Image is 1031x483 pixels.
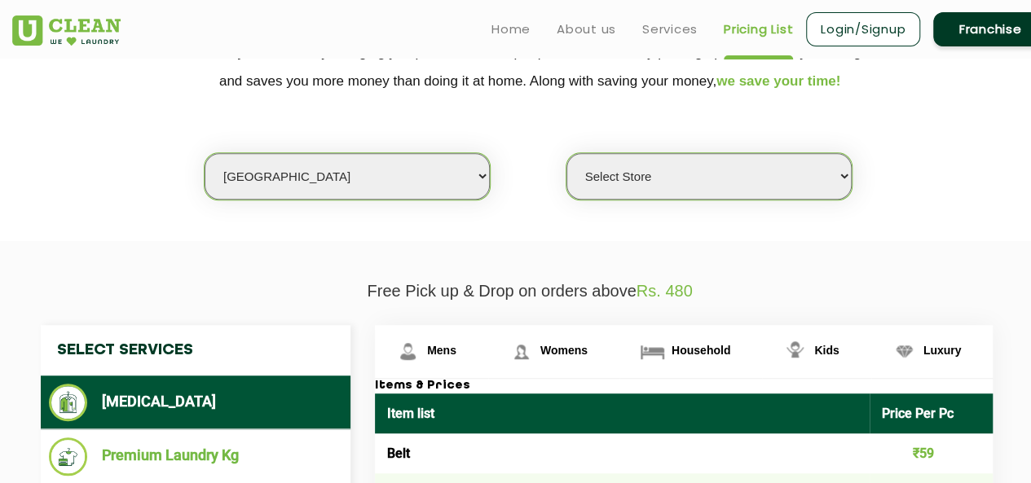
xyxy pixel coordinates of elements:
span: Kids [814,344,839,357]
th: Item list [375,393,870,433]
span: Mens [427,344,456,357]
a: Login/Signup [806,12,920,46]
img: UClean Laundry and Dry Cleaning [12,15,121,46]
a: Home [491,20,531,39]
img: Mens [394,337,422,366]
span: Household [672,344,730,357]
img: Luxury [890,337,919,366]
h3: Items & Prices [375,379,993,393]
h4: Select Services [41,325,350,375]
img: Dry Cleaning [49,384,87,421]
img: Premium Laundry Kg [49,437,87,476]
span: Luxury [923,344,962,357]
th: Price Per Pc [870,393,994,433]
span: Womens [540,344,588,357]
span: we save your time! [716,73,840,89]
img: Kids [781,337,809,366]
td: ₹59 [870,433,994,473]
li: Premium Laundry Kg [49,437,342,476]
td: Belt [375,433,870,473]
img: Household [638,337,667,366]
li: [MEDICAL_DATA] [49,384,342,421]
a: About us [557,20,616,39]
span: Rs. 480 [637,282,693,300]
a: Pricing List [724,20,793,39]
a: Services [642,20,698,39]
img: Womens [507,337,535,366]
